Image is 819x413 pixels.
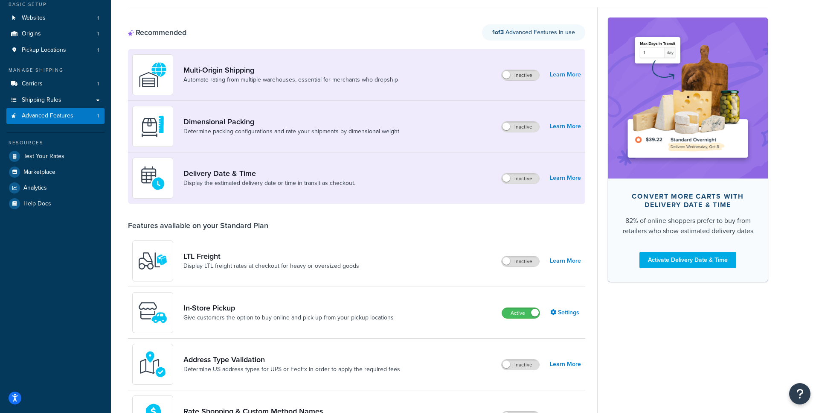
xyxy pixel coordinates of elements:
[23,185,47,192] span: Analytics
[6,26,105,42] a: Origins1
[97,30,99,38] span: 1
[502,122,539,132] label: Inactive
[138,298,168,328] img: wfgcfpwTIucLEAAAAASUVORK5CYII=
[183,179,355,187] a: Display the estimated delivery date or time in transit as checkout.
[23,200,51,208] span: Help Docs
[183,313,394,322] a: Give customers the option to buy online and pick up from your pickup locations
[97,15,99,22] span: 1
[6,149,105,164] a: Test Your Rates
[183,65,398,75] a: Multi-Origin Shipping
[6,139,105,146] div: Resources
[639,252,736,268] a: Activate Delivery Date & Time
[6,108,105,124] li: Advanced Features
[183,127,399,136] a: Determine packing configurations and rate your shipments by dimensional weight
[22,15,46,22] span: Websites
[183,303,394,313] a: In-Store Pickup
[550,307,581,319] a: Settings
[183,117,399,126] a: Dimensional Packing
[502,256,539,267] label: Inactive
[622,216,754,236] div: 82% of online shoppers prefer to buy from retailers who show estimated delivery dates
[23,169,55,176] span: Marketplace
[183,76,398,84] a: Automate rating from multiple warehouses, essential for merchants who dropship
[6,76,105,92] li: Carriers
[97,80,99,88] span: 1
[6,10,105,26] a: Websites1
[789,383,810,404] button: Open Resource Center
[492,28,504,37] strong: 1 of 3
[22,30,41,38] span: Origins
[6,42,105,58] li: Pickup Locations
[128,28,186,37] div: Recommended
[502,70,539,80] label: Inactive
[6,1,105,8] div: Basic Setup
[6,196,105,211] a: Help Docs
[138,163,168,193] img: gfkeb5ejjkALwAAAABJRU5ErkJggg==
[492,28,575,37] span: Advanced Features in use
[22,97,61,104] span: Shipping Rules
[128,221,268,230] div: Features available on your Standard Plan
[138,111,168,141] img: DTVBYsAAAAAASUVORK5CYII=
[550,255,581,267] a: Learn More
[22,47,66,54] span: Pickup Locations
[6,42,105,58] a: Pickup Locations1
[6,108,105,124] a: Advanced Features1
[550,69,581,81] a: Learn More
[502,360,539,370] label: Inactive
[6,180,105,196] a: Analytics
[550,172,581,184] a: Learn More
[502,173,539,184] label: Inactive
[6,10,105,26] li: Websites
[183,252,359,261] a: LTL Freight
[502,308,540,318] label: Active
[6,26,105,42] li: Origins
[183,262,359,270] a: Display LTL freight rates at checkout for heavy or oversized goods
[97,47,99,54] span: 1
[183,365,400,374] a: Determine US address types for UPS or FedEx in order to apply the required fees
[550,120,581,132] a: Learn More
[6,67,105,74] div: Manage Shipping
[138,349,168,379] img: kIG8fy0lQAAAABJRU5ErkJggg==
[183,169,355,178] a: Delivery Date & Time
[23,153,64,160] span: Test Your Rates
[97,112,99,120] span: 1
[550,358,581,370] a: Learn More
[6,92,105,108] a: Shipping Rules
[621,30,755,165] img: feature-image-ddt-36eae7f7280da8017bfb280eaccd9c446f90b1fe08728e4019434db127062ab4.png
[138,60,168,90] img: WatD5o0RtDAAAAAElFTkSuQmCC
[6,76,105,92] a: Carriers1
[183,355,400,364] a: Address Type Validation
[622,192,754,209] div: Convert more carts with delivery date & time
[22,80,43,88] span: Carriers
[138,246,168,276] img: y79ZsPf0fXUFUhFXDzUgf+ktZg5F2+ohG75+v3d2s1D9TjoU8PiyCIluIjV41seZevKCRuEjTPPOKHJsQcmKCXGdfprl3L4q7...
[22,112,73,120] span: Advanced Features
[6,164,105,180] a: Marketplace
